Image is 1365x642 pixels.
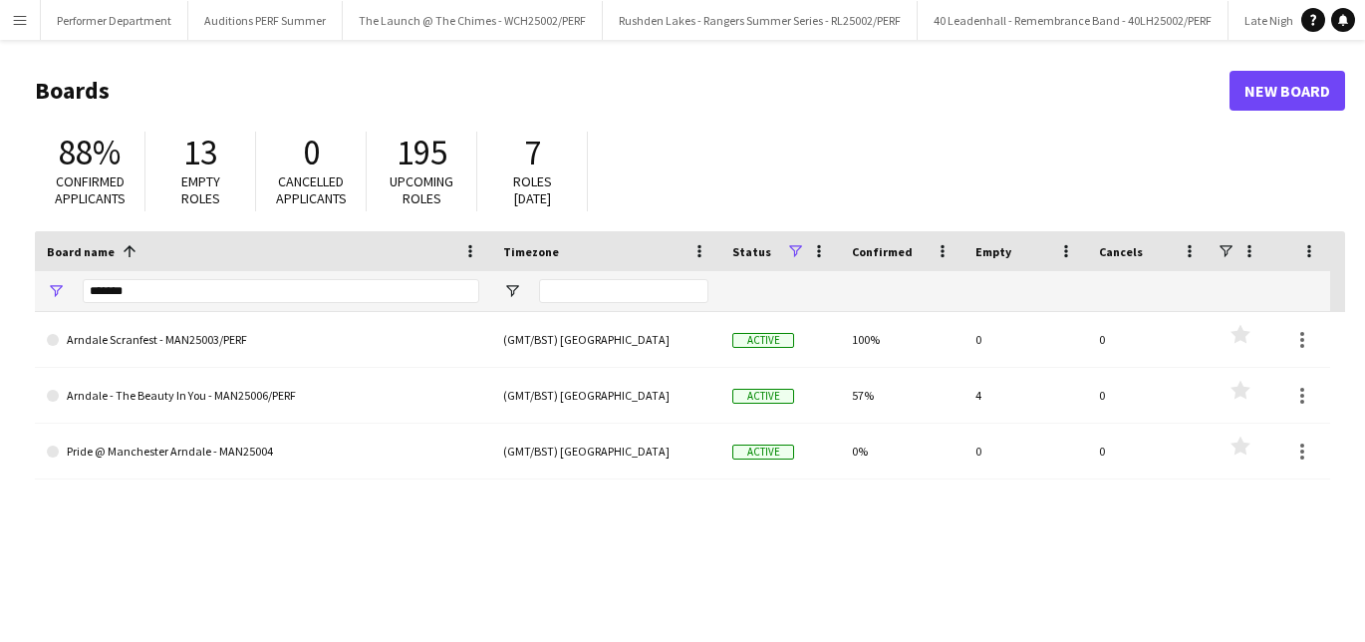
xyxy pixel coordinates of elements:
[840,424,963,479] div: 0%
[840,368,963,423] div: 57%
[47,424,479,480] a: Pride @ Manchester Arndale - MAN25004
[513,172,552,207] span: Roles [DATE]
[963,368,1087,423] div: 4
[55,172,126,207] span: Confirmed applicants
[390,172,453,207] span: Upcoming roles
[47,244,115,259] span: Board name
[1229,71,1345,111] a: New Board
[603,1,918,40] button: Rushden Lakes - Rangers Summer Series - RL25002/PERF
[181,172,220,207] span: Empty roles
[491,312,720,367] div: (GMT/BST) [GEOGRAPHIC_DATA]
[47,282,65,300] button: Open Filter Menu
[732,389,794,404] span: Active
[852,244,913,259] span: Confirmed
[183,131,217,174] span: 13
[732,333,794,348] span: Active
[1099,244,1143,259] span: Cancels
[83,279,479,303] input: Board name Filter Input
[963,424,1087,479] div: 0
[1087,424,1211,479] div: 0
[732,244,771,259] span: Status
[47,368,479,424] a: Arndale - The Beauty In You - MAN25006/PERF
[491,424,720,479] div: (GMT/BST) [GEOGRAPHIC_DATA]
[47,312,479,368] a: Arndale Scranfest - MAN25003/PERF
[188,1,343,40] button: Auditions PERF Summer
[303,131,320,174] span: 0
[524,131,541,174] span: 7
[963,312,1087,367] div: 0
[732,445,794,460] span: Active
[539,279,708,303] input: Timezone Filter Input
[41,1,188,40] button: Performer Department
[35,76,1229,106] h1: Boards
[59,131,121,174] span: 88%
[503,282,521,300] button: Open Filter Menu
[840,312,963,367] div: 100%
[975,244,1011,259] span: Empty
[276,172,347,207] span: Cancelled applicants
[503,244,559,259] span: Timezone
[343,1,603,40] button: The Launch @ The Chimes - WCH25002/PERF
[1087,312,1211,367] div: 0
[918,1,1228,40] button: 40 Leadenhall - Remembrance Band - 40LH25002/PERF
[491,368,720,423] div: (GMT/BST) [GEOGRAPHIC_DATA]
[397,131,447,174] span: 195
[1087,368,1211,423] div: 0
